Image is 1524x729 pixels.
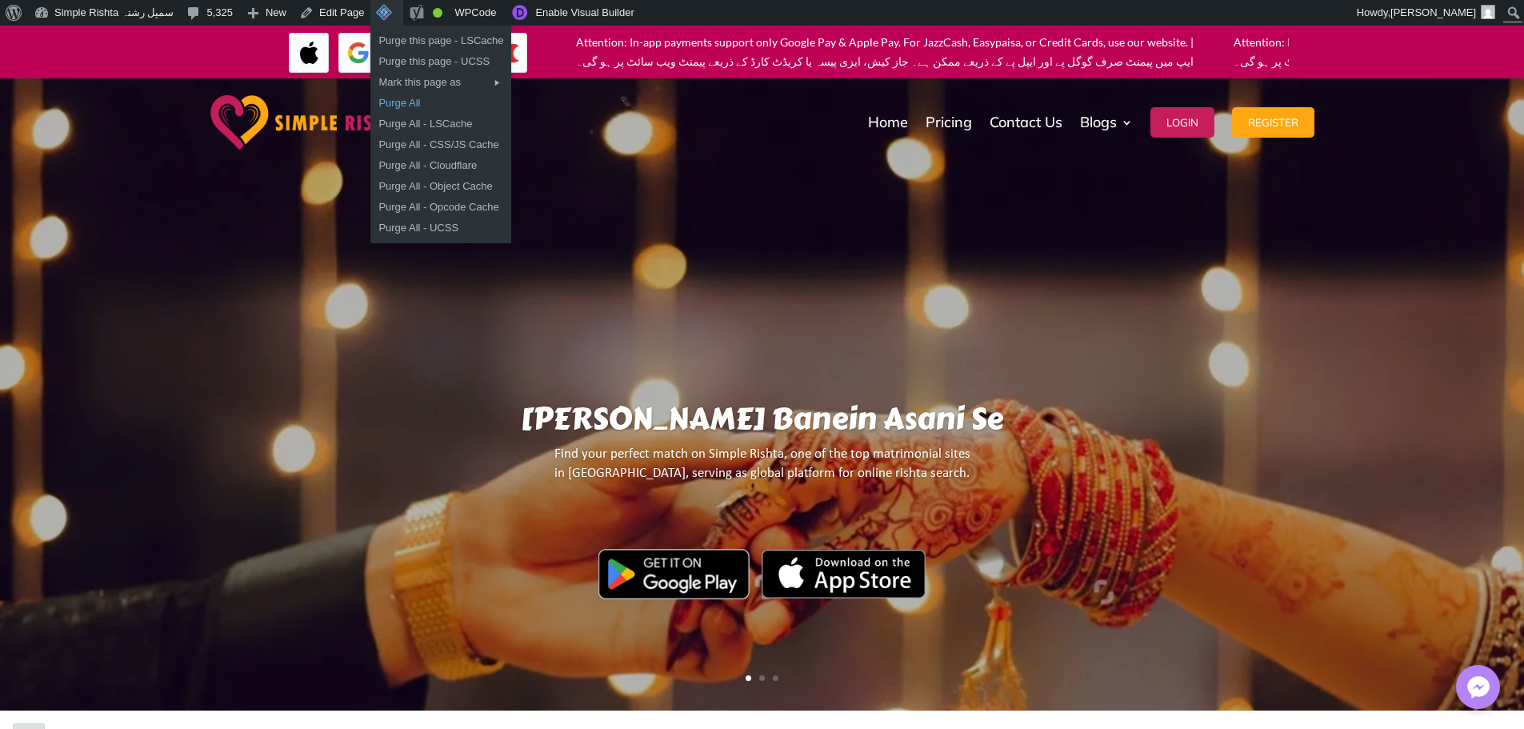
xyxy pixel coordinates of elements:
button: Login [1150,107,1214,138]
a: 3 [773,675,778,681]
a: Pricing [926,82,972,162]
a: Register [1232,82,1314,162]
a: Purge All - CSS/JS Cache [370,134,511,155]
a: Purge All - Cloudflare [370,155,511,176]
a: 1 [746,675,751,681]
span: ایپ میں پیمنٹ صرف گوگل پے اور ایپل پے کے ذریعے ممکن ہے۔ [911,54,1194,68]
img: Messenger [1462,671,1494,703]
a: Login [1150,82,1214,162]
a: Home [868,82,908,162]
a: Purge All - Object Cache [370,176,511,197]
h1: [PERSON_NAME] Banein Asani Se [198,401,1325,445]
a: Purge All - LSCache [370,114,511,134]
a: Purge All [370,93,511,114]
img: Google Play [598,549,750,599]
a: Purge All - UCSS [370,218,511,238]
span: [PERSON_NAME] [1390,6,1476,18]
a: Purge this page - LSCache [370,30,511,51]
span: جاز کیش، ایزی پیسہ یا کریڈٹ کارڈ کے ذریعے پیمنٹ ویب سائٹ پر ہو گی۔ [576,54,909,68]
a: Contact Us [990,82,1062,162]
a: 2 [759,675,765,681]
a: Purge All - Opcode Cache [370,197,511,218]
button: Register [1232,107,1314,138]
a: Blogs [1080,82,1133,162]
a: Attention: In-app payments support only Google Pay & Apple Pay. For JazzCash, Easypaisa, or Credi... [576,35,1194,71]
a: Purge this page - UCSS [370,51,511,72]
div: Mark this page as [370,72,511,93]
div: Good [433,8,442,18]
p: Find your perfect match on Simple Rishta, one of the top matrimonial sites in [GEOGRAPHIC_DATA], ... [198,445,1325,497]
